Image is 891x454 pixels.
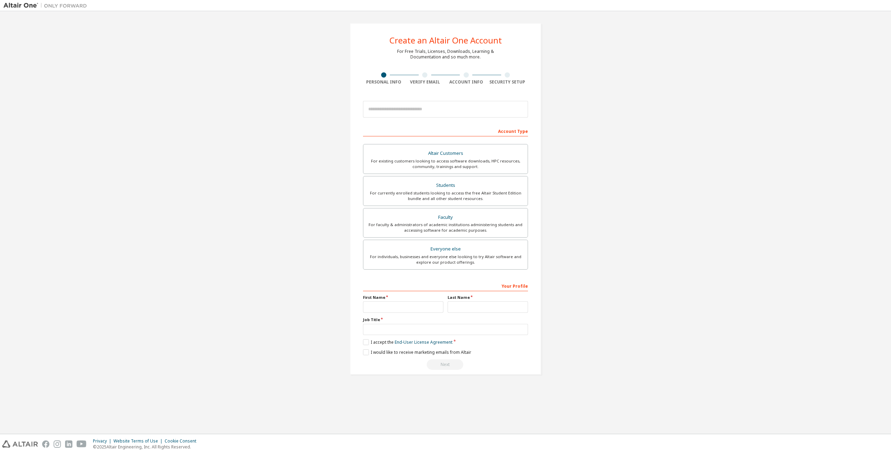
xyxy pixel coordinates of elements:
[404,79,446,85] div: Verify Email
[368,254,523,265] div: For individuals, businesses and everyone else looking to try Altair software and explore our prod...
[65,440,72,448] img: linkedin.svg
[165,438,200,444] div: Cookie Consent
[368,222,523,233] div: For faculty & administrators of academic institutions administering students and accessing softwa...
[363,295,443,300] label: First Name
[363,125,528,136] div: Account Type
[363,349,471,355] label: I would like to receive marketing emails from Altair
[368,190,523,201] div: For currently enrolled students looking to access the free Altair Student Edition bundle and all ...
[395,339,452,345] a: End-User License Agreement
[113,438,165,444] div: Website Terms of Use
[363,339,452,345] label: I accept the
[389,36,502,45] div: Create an Altair One Account
[363,359,528,370] div: Read and acccept EULA to continue
[368,244,523,254] div: Everyone else
[363,79,404,85] div: Personal Info
[368,158,523,169] div: For existing customers looking to access software downloads, HPC resources, community, trainings ...
[54,440,61,448] img: instagram.svg
[93,444,200,450] p: © 2025 Altair Engineering, Inc. All Rights Reserved.
[445,79,487,85] div: Account Info
[487,79,528,85] div: Security Setup
[77,440,87,448] img: youtube.svg
[42,440,49,448] img: facebook.svg
[397,49,494,60] div: For Free Trials, Licenses, Downloads, Learning & Documentation and so much more.
[368,149,523,158] div: Altair Customers
[2,440,38,448] img: altair_logo.svg
[363,280,528,291] div: Your Profile
[363,317,528,322] label: Job Title
[368,181,523,190] div: Students
[448,295,528,300] label: Last Name
[368,213,523,222] div: Faculty
[3,2,90,9] img: Altair One
[93,438,113,444] div: Privacy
